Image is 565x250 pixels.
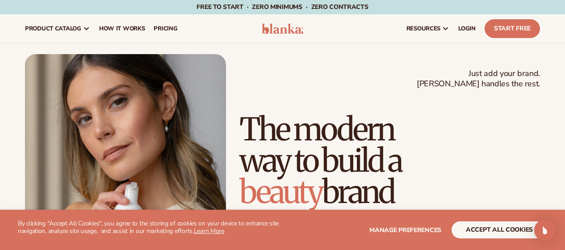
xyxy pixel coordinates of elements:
a: How It Works [95,14,150,43]
a: product catalog [21,14,95,43]
span: beauty [239,172,322,212]
p: By clicking "Accept All Cookies", you agree to the storing of cookies on your device to enhance s... [18,220,283,235]
a: resources [402,14,454,43]
div: Open Intercom Messenger [534,220,556,241]
img: logo [262,23,304,34]
span: Just add your brand. [PERSON_NAME] handles the rest. [417,68,540,89]
span: LOGIN [458,25,476,32]
a: LOGIN [454,14,480,43]
a: pricing [149,14,182,43]
span: Free to start · ZERO minimums · ZERO contracts [197,3,368,11]
span: resources [406,25,440,32]
button: accept all cookies [452,221,547,238]
span: Manage preferences [369,226,441,234]
span: How It Works [99,25,145,32]
h1: The modern way to build a brand [239,114,540,208]
a: Start Free [485,19,540,38]
button: Manage preferences [369,221,441,238]
a: Learn More [194,227,224,235]
span: pricing [154,25,177,32]
span: product catalog [25,25,81,32]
